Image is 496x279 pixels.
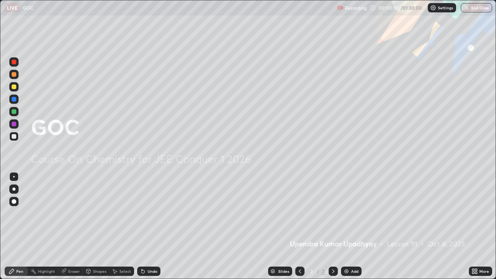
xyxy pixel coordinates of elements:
div: Pen [16,269,23,273]
div: 2 [308,269,315,274]
div: Select [119,269,131,273]
div: Add [351,269,358,273]
img: add-slide-button [343,268,350,274]
p: GOC [23,5,34,11]
div: Undo [148,269,157,273]
div: Shapes [93,269,106,273]
img: end-class-cross [463,5,470,11]
div: Highlight [38,269,55,273]
div: More [479,269,489,273]
div: Slides [278,269,289,273]
p: Recording [345,5,367,11]
button: End Class [461,3,492,12]
div: Eraser [68,269,80,273]
img: class-settings-icons [430,5,436,11]
div: 2 [321,268,325,275]
img: recording.375f2c34.svg [337,5,343,11]
p: Settings [438,6,453,10]
div: / [317,269,319,274]
p: LIVE [7,5,17,11]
